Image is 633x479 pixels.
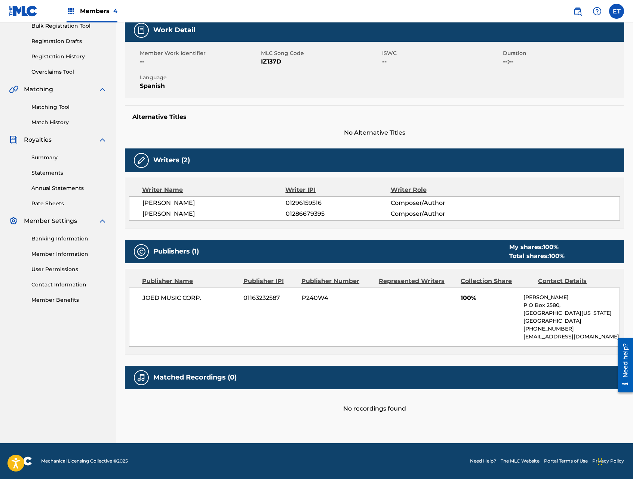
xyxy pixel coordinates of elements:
[570,4,585,19] a: Public Search
[140,82,259,90] span: Spanish
[125,389,624,413] div: No recordings found
[509,243,565,252] div: My shares:
[549,252,565,260] span: 100 %
[24,135,52,144] span: Royalties
[523,309,620,317] p: [GEOGRAPHIC_DATA][US_STATE]
[609,4,624,19] div: User Menu
[80,7,117,15] span: Members
[523,317,620,325] p: [GEOGRAPHIC_DATA]
[286,199,391,208] span: 01296159516
[9,135,18,144] img: Royalties
[41,458,128,464] span: Mechanical Licensing Collective © 2025
[98,85,107,94] img: expand
[153,156,190,165] h5: Writers (2)
[113,7,117,15] span: 4
[391,199,486,208] span: Composer/Author
[98,135,107,144] img: expand
[153,26,195,34] h5: Work Detail
[142,199,286,208] span: [PERSON_NAME]
[31,200,107,208] a: Rate Sheets
[382,49,501,57] span: ISWC
[31,53,107,61] a: Registration History
[24,217,77,225] span: Member Settings
[9,217,18,225] img: Member Settings
[286,209,391,218] span: 01286679395
[137,156,146,165] img: Writers
[31,235,107,243] a: Banking Information
[382,57,501,66] span: --
[137,373,146,382] img: Matched Recordings
[140,74,259,82] span: Language
[543,243,559,251] span: 100 %
[67,7,76,16] img: Top Rightsholders
[137,26,146,35] img: Work Detail
[125,128,624,137] span: No Alternative Titles
[503,57,622,66] span: --:--
[461,294,518,303] span: 100%
[31,68,107,76] a: Overclaims Tool
[142,277,238,286] div: Publisher Name
[153,247,199,256] h5: Publishers (1)
[391,185,486,194] div: Writer Role
[596,443,633,479] iframe: Chat Widget
[612,335,633,395] iframe: Resource Center
[391,209,486,218] span: Composer/Author
[538,277,610,286] div: Contact Details
[544,458,588,464] a: Portal Terms of Use
[24,85,53,94] span: Matching
[9,457,32,466] img: logo
[31,37,107,45] a: Registration Drafts
[379,277,455,286] div: Represented Writers
[31,154,107,162] a: Summary
[470,458,496,464] a: Need Help?
[31,184,107,192] a: Annual Statements
[523,333,620,341] p: [EMAIL_ADDRESS][DOMAIN_NAME]
[142,209,286,218] span: [PERSON_NAME]
[461,277,532,286] div: Collection Share
[98,217,107,225] img: expand
[137,247,146,256] img: Publishers
[523,301,620,309] p: P O Box 2580,
[31,250,107,258] a: Member Information
[523,325,620,333] p: [PHONE_NUMBER]
[590,4,605,19] div: Help
[9,6,38,16] img: MLC Logo
[31,103,107,111] a: Matching Tool
[31,281,107,289] a: Contact Information
[593,7,602,16] img: help
[153,373,237,382] h5: Matched Recordings (0)
[261,57,380,66] span: IZ137D
[285,185,390,194] div: Writer IPI
[140,57,259,66] span: --
[31,265,107,273] a: User Permissions
[573,7,582,16] img: search
[261,49,380,57] span: MLC Song Code
[302,294,373,303] span: P240W4
[592,458,624,464] a: Privacy Policy
[132,113,617,121] h5: Alternative Titles
[142,185,285,194] div: Writer Name
[503,49,622,57] span: Duration
[9,85,18,94] img: Matching
[31,296,107,304] a: Member Benefits
[31,169,107,177] a: Statements
[509,252,565,261] div: Total shares:
[598,451,602,473] div: Drag
[301,277,373,286] div: Publisher Number
[501,458,540,464] a: The MLC Website
[243,294,296,303] span: 01163232587
[523,294,620,301] p: [PERSON_NAME]
[31,22,107,30] a: Bulk Registration Tool
[31,119,107,126] a: Match History
[142,294,238,303] span: JOED MUSIC CORP.
[243,277,296,286] div: Publisher IPI
[140,49,259,57] span: Member Work Identifier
